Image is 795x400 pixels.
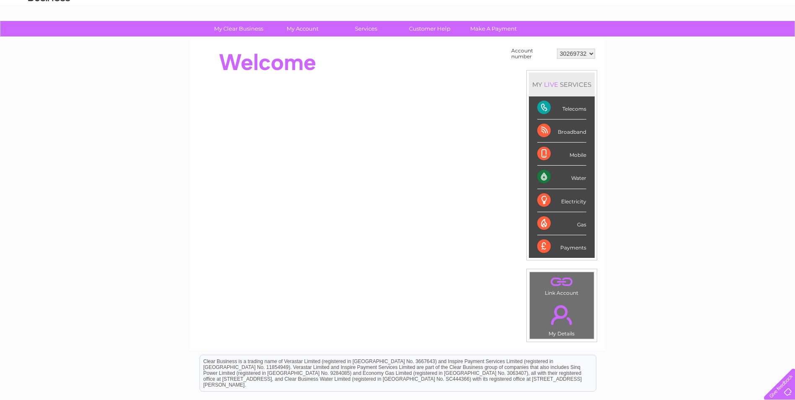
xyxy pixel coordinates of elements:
div: MY SERVICES [529,73,595,96]
a: Telecoms [692,36,717,42]
div: Payments [537,235,586,258]
div: Mobile [537,143,586,166]
a: Customer Help [395,21,464,36]
div: LIVE [542,81,560,88]
a: . [532,274,592,289]
div: Clear Business is a trading name of Verastar Limited (registered in [GEOGRAPHIC_DATA] No. 3667643... [200,5,596,41]
a: My Clear Business [204,21,273,36]
td: Link Account [529,272,594,298]
div: Telecoms [537,96,586,119]
div: Broadband [537,119,586,143]
div: Water [537,166,586,189]
a: Energy [668,36,687,42]
a: . [532,300,592,330]
a: Log out [767,36,787,42]
a: Water [647,36,663,42]
a: 0333 014 3131 [637,4,695,15]
a: Services [331,21,401,36]
div: Gas [537,212,586,235]
img: logo.png [28,22,70,47]
a: My Account [268,21,337,36]
td: My Details [529,298,594,339]
td: Account number [509,46,555,62]
a: Contact [739,36,760,42]
div: Electricity [537,189,586,212]
a: Blog [722,36,734,42]
a: Make A Payment [459,21,528,36]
